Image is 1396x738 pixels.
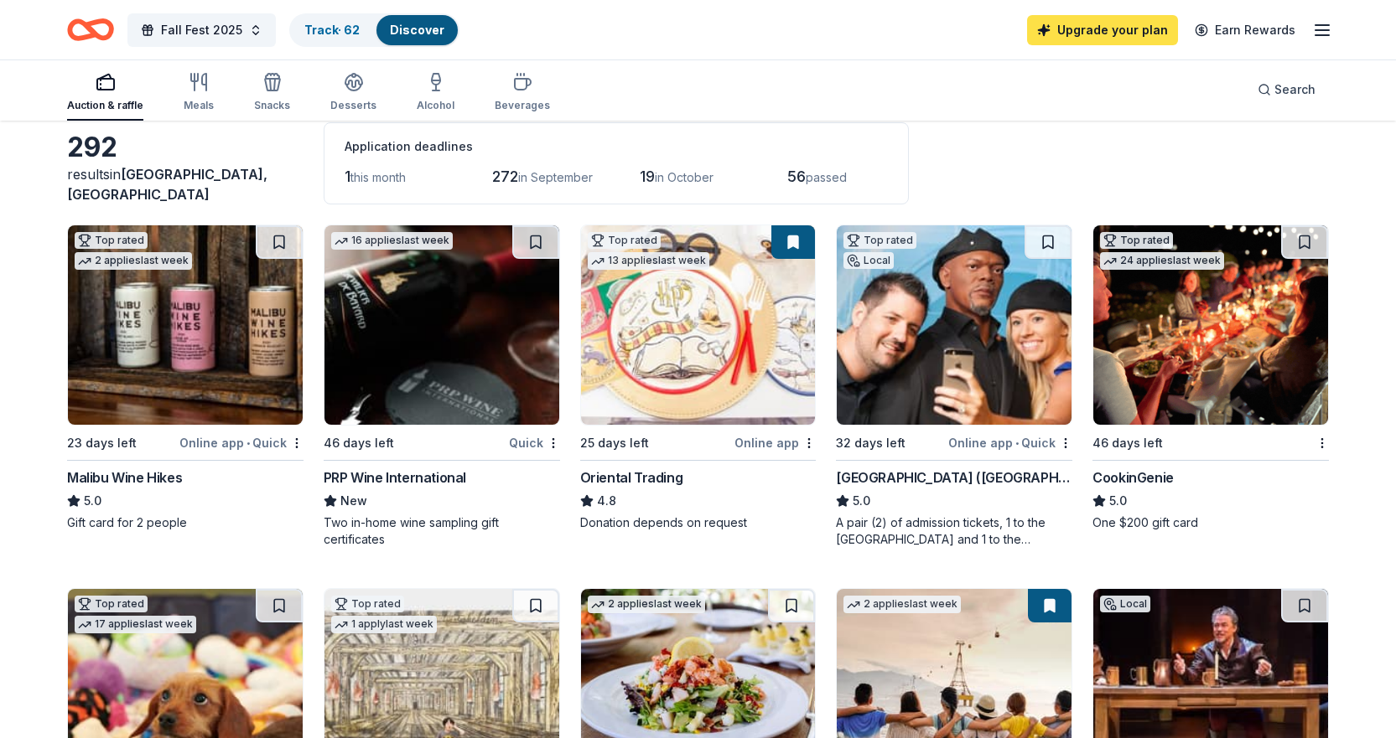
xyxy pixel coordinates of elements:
button: Fall Fest 2025 [127,13,276,47]
div: Donation depends on request [580,514,817,531]
a: Track· 62 [304,23,360,37]
div: Top rated [75,596,148,612]
span: 19 [640,168,655,185]
div: Online app Quick [179,432,304,453]
div: [GEOGRAPHIC_DATA] ([GEOGRAPHIC_DATA]) [836,467,1072,488]
span: Fall Fest 2025 [161,20,242,40]
div: Application deadlines [345,137,888,157]
div: Local [1100,596,1150,612]
div: Local [843,252,894,269]
a: Image for Oriental TradingTop rated13 applieslast week25 days leftOnline appOriental Trading4.8Do... [580,224,817,531]
a: Image for CookinGenieTop rated24 applieslast week46 days leftCookinGenie5.0One $200 gift card [1092,224,1329,531]
img: Image for CookinGenie [1093,225,1328,425]
div: Gift card for 2 people [67,514,304,531]
span: [GEOGRAPHIC_DATA], [GEOGRAPHIC_DATA] [67,166,267,203]
div: 24 applies last week [1100,252,1224,270]
button: Snacks [254,65,290,121]
button: Desserts [330,65,376,121]
span: 5.0 [84,491,101,511]
button: Meals [184,65,214,121]
div: Two in-home wine sampling gift certificates [324,514,560,548]
div: 2 applies last week [588,596,705,613]
div: Top rated [588,232,661,249]
span: 56 [787,168,806,185]
a: Image for Hollywood Wax Museum (Hollywood)Top ratedLocal32 days leftOnline app•Quick[GEOGRAPHIC_D... [836,224,1072,548]
span: • [247,436,250,450]
div: Online app [734,432,816,453]
a: Earn Rewards [1185,15,1305,45]
span: in October [655,170,714,184]
span: • [1015,436,1019,450]
div: 2 applies last week [75,252,192,270]
div: Top rated [843,232,916,249]
div: CookinGenie [1092,467,1174,488]
a: Discover [390,23,444,37]
div: 1 apply last week [331,616,437,633]
div: Desserts [330,99,376,112]
div: PRP Wine International [324,467,466,488]
button: Alcohol [417,65,454,121]
div: Top rated [1100,232,1173,249]
div: One $200 gift card [1092,514,1329,531]
span: 1 [345,168,350,185]
div: results [67,164,304,204]
div: 32 days left [836,433,906,453]
img: Image for Oriental Trading [581,225,816,425]
div: 16 applies last week [331,232,453,250]
div: 46 days left [1092,433,1163,453]
button: Track· 62Discover [289,13,459,47]
div: 292 [67,131,304,164]
div: Auction & raffle [67,99,143,112]
div: Top rated [331,596,404,612]
div: Alcohol [417,99,454,112]
span: 5.0 [1109,491,1127,511]
button: Search [1244,73,1329,106]
span: 272 [492,168,518,185]
div: Online app Quick [948,432,1072,453]
a: Upgrade your plan [1027,15,1178,45]
div: 25 days left [580,433,649,453]
img: Image for Malibu Wine Hikes [68,225,303,425]
div: 23 days left [67,433,137,453]
button: Auction & raffle [67,65,143,121]
div: Snacks [254,99,290,112]
span: 5.0 [853,491,870,511]
div: Oriental Trading [580,467,683,488]
div: Top rated [75,232,148,249]
div: 2 applies last week [843,596,961,613]
div: Malibu Wine Hikes [67,467,182,488]
div: Meals [184,99,214,112]
a: Image for PRP Wine International16 applieslast week46 days leftQuickPRP Wine InternationalNewTwo ... [324,224,560,548]
span: New [340,491,367,511]
div: Beverages [495,99,550,112]
img: Image for PRP Wine International [324,225,559,425]
img: Image for Hollywood Wax Museum (Hollywood) [837,225,1072,425]
div: 13 applies last week [588,252,709,270]
span: passed [806,170,847,184]
span: Search [1274,80,1316,100]
div: Quick [509,432,560,453]
span: this month [350,170,406,184]
button: Beverages [495,65,550,121]
div: A pair (2) of admission tickets, 1 to the [GEOGRAPHIC_DATA] and 1 to the [GEOGRAPHIC_DATA] [836,514,1072,548]
a: Home [67,10,114,49]
span: in September [518,170,593,184]
span: 4.8 [597,491,616,511]
div: 17 applies last week [75,616,196,633]
a: Image for Malibu Wine HikesTop rated2 applieslast week23 days leftOnline app•QuickMalibu Wine Hik... [67,224,304,531]
span: in [67,166,267,203]
div: 46 days left [324,433,394,453]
